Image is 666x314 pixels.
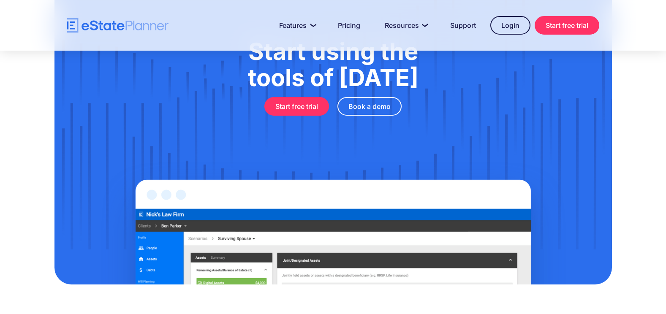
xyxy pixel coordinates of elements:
a: Pricing [328,17,370,34]
a: Start free trial [264,97,329,116]
a: Login [490,16,530,35]
a: Features [269,17,323,34]
a: Start free trial [535,16,599,35]
h1: Start using the tools of [DATE] [97,38,570,91]
a: Book a demo [337,97,402,116]
a: Support [440,17,486,34]
a: home [67,18,169,33]
a: Resources [375,17,436,34]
